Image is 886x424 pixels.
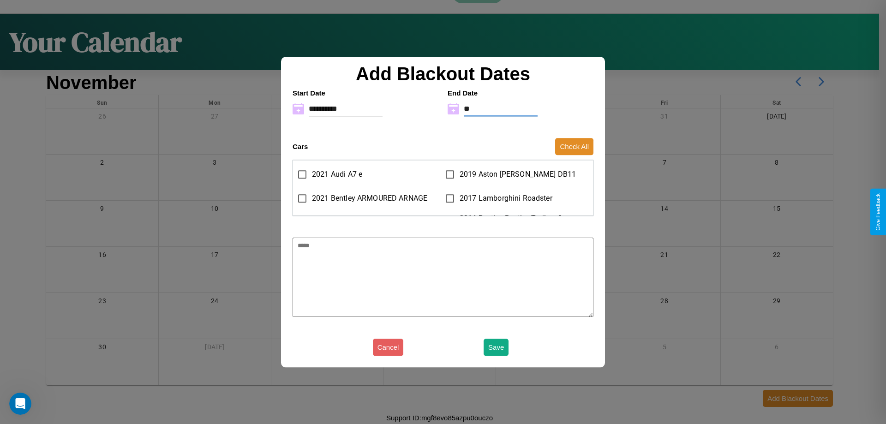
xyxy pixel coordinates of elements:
button: Cancel [373,339,404,356]
button: Check All [555,138,593,155]
div: Give Feedback [875,193,881,231]
span: 2017 Lamborghini Roadster [460,193,552,204]
h2: Add Blackout Dates [288,64,598,84]
iframe: Intercom live chat [9,393,31,415]
button: Save [484,339,509,356]
span: 2019 Aston [PERSON_NAME] DB11 [460,169,576,180]
span: 2014 Bentley Bentley Trailers & Custom Coaches [460,213,581,235]
span: 2021 Bentley ARMOURED ARNAGE [312,193,427,204]
h4: End Date [448,89,593,97]
span: 2021 Audi A7 e [312,169,362,180]
h4: Start Date [293,89,438,97]
h4: Cars [293,143,308,150]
